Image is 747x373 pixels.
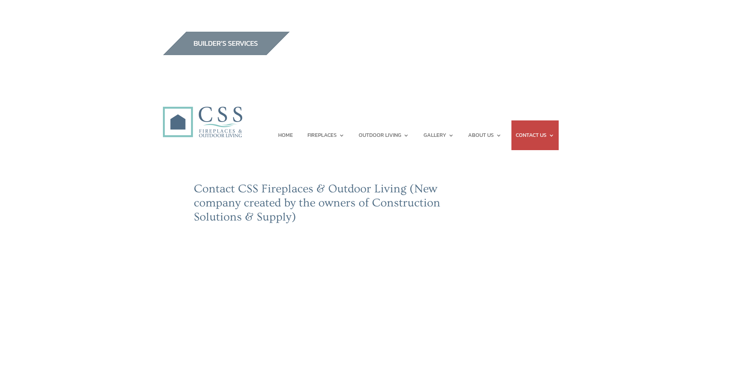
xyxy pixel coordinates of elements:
a: CONTACT US [516,120,554,150]
a: ABOUT US [468,120,502,150]
a: builder services construction supply [163,48,290,58]
img: builders_btn [163,32,290,55]
a: GALLERY [424,120,454,150]
h2: Contact CSS Fireplaces & Outdoor Living (New company created by the owners of Construction Soluti... [194,182,445,228]
a: HOME [278,120,293,150]
a: OUTDOOR LIVING [359,120,409,150]
a: FIREPLACES [307,120,345,150]
img: CSS Fireplaces & Outdoor Living (Formerly Construction Solutions & Supply)- Jacksonville Ormond B... [163,85,242,142]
